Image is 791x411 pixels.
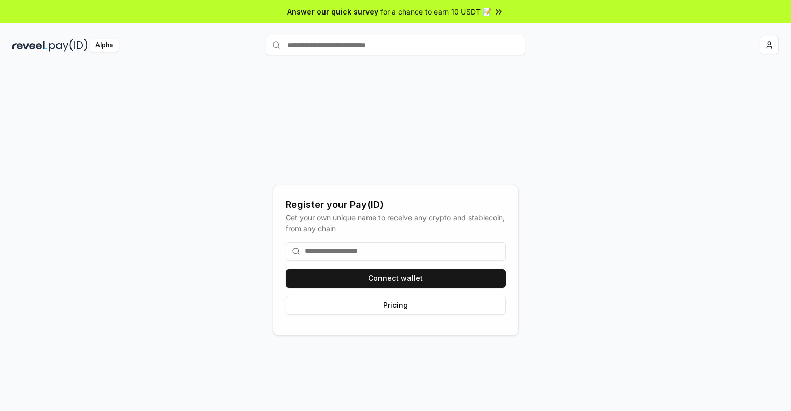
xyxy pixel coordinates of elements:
img: reveel_dark [12,39,47,52]
div: Register your Pay(ID) [286,197,506,212]
img: pay_id [49,39,88,52]
div: Get your own unique name to receive any crypto and stablecoin, from any chain [286,212,506,234]
button: Pricing [286,296,506,315]
span: Answer our quick survey [287,6,378,17]
div: Alpha [90,39,119,52]
button: Connect wallet [286,269,506,288]
span: for a chance to earn 10 USDT 📝 [380,6,491,17]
